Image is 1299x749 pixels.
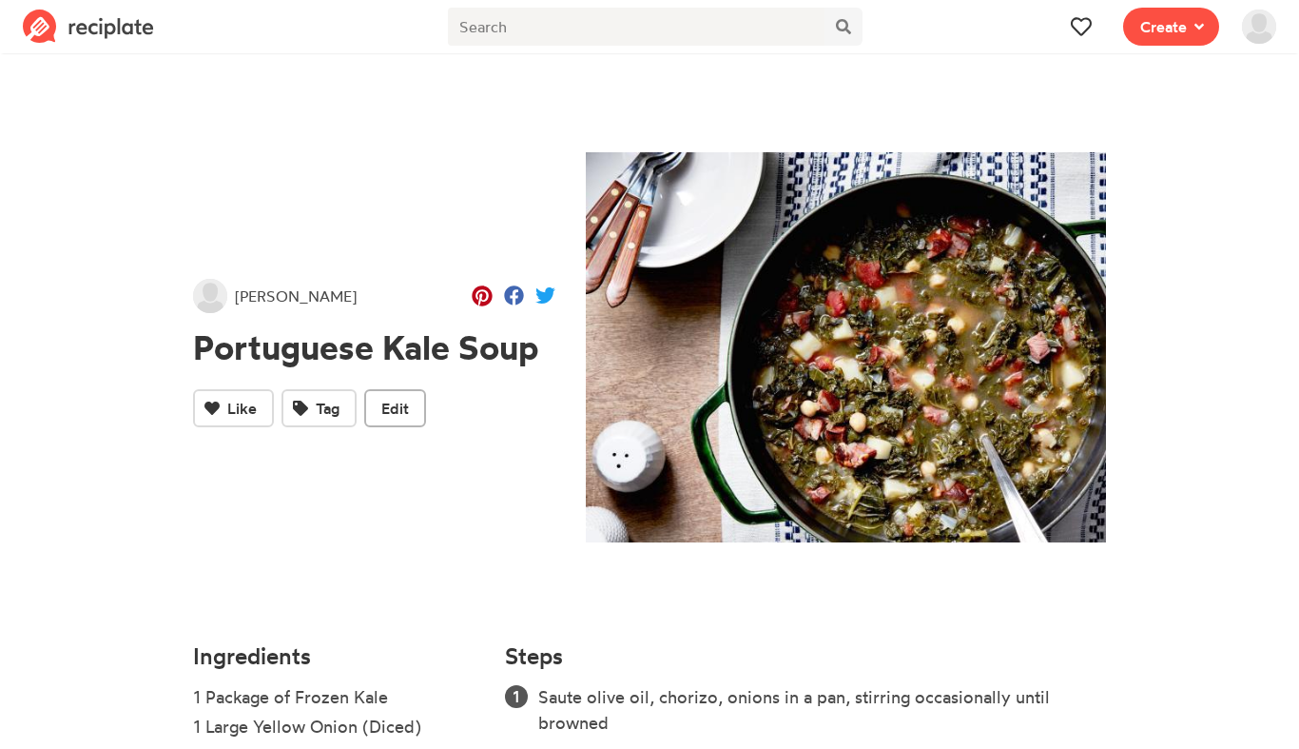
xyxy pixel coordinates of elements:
[1242,10,1276,44] img: User's avatar
[227,397,257,420] span: Like
[193,328,555,367] h1: Portuguese Kale Soup
[193,279,357,313] a: [PERSON_NAME]
[316,397,339,420] span: Tag
[193,389,274,427] button: Like
[193,714,482,743] li: 1 Large Yellow Onion (Diced)
[505,643,563,669] h4: Steps
[193,643,482,669] h4: Ingredients
[364,389,426,427] button: Edit
[1123,8,1219,46] button: Create
[193,279,227,313] img: User's avatar
[193,684,482,714] li: 1 Package of Frozen Kale
[381,397,409,420] span: Edit
[23,10,154,44] img: Reciplate
[538,684,1106,736] li: Saute olive oil, chorizo, onions in a pan, stirring occasionally until browned
[281,389,357,427] button: Tag
[1140,15,1187,38] span: Create
[235,285,357,307] span: [PERSON_NAME]
[448,8,824,46] input: Search
[586,152,1106,542] img: Recipe of Portuguese Kale Soup by pete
